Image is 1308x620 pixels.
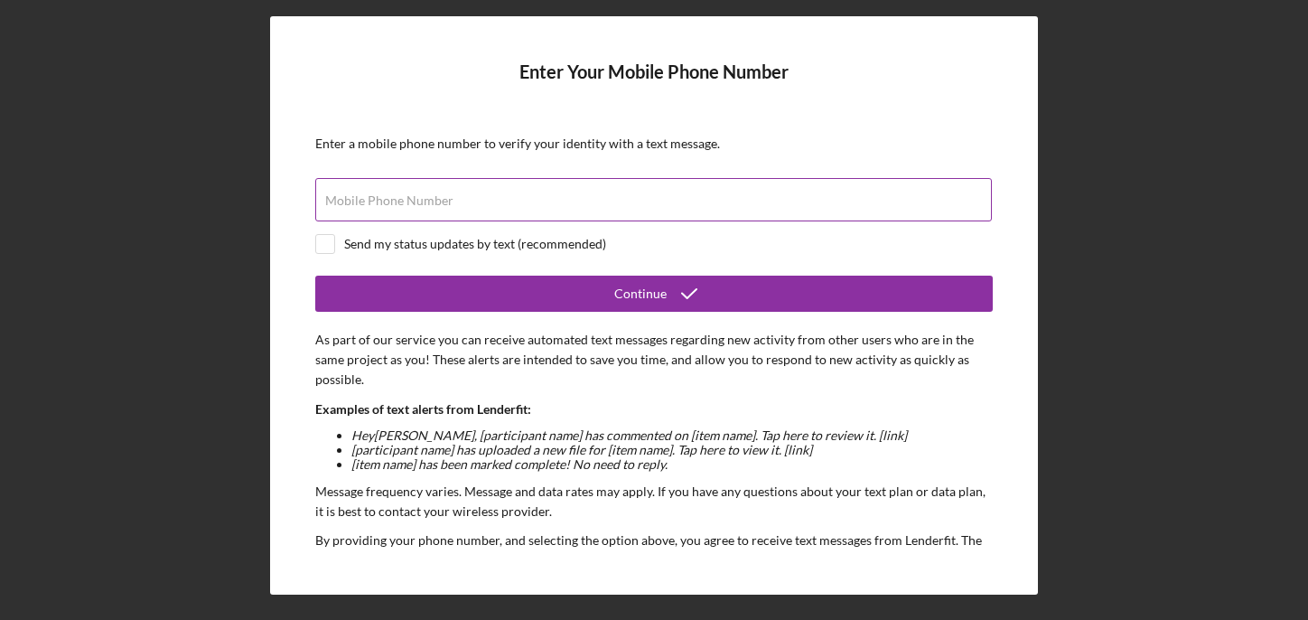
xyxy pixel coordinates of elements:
[344,237,606,251] div: Send my status updates by text (recommended)
[351,428,993,443] li: Hey [PERSON_NAME] , [participant name] has commented on [item name]. Tap here to review it. [link]
[325,193,453,208] label: Mobile Phone Number
[315,61,993,109] h4: Enter Your Mobile Phone Number
[614,276,667,312] div: Continue
[351,457,993,472] li: [item name] has been marked complete! No need to reply.
[315,482,993,522] p: Message frequency varies. Message and data rates may apply. If you have any questions about your ...
[315,399,993,419] p: Examples of text alerts from Lenderfit:
[315,531,993,591] p: By providing your phone number, and selecting the option above, you agree to receive text message...
[315,136,993,151] div: Enter a mobile phone number to verify your identity with a text message.
[351,443,993,457] li: [participant name] has uploaded a new file for [item name]. Tap here to view it. [link]
[315,276,993,312] button: Continue
[315,330,993,390] p: As part of our service you can receive automated text messages regarding new activity from other ...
